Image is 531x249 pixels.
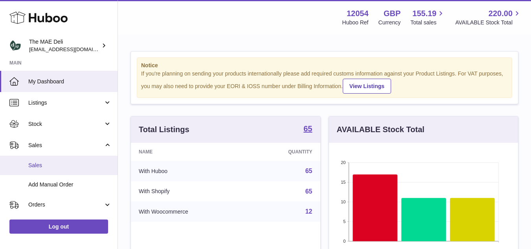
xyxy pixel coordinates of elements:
[139,124,189,135] h3: Total Listings
[28,162,112,169] span: Sales
[384,8,401,19] strong: GBP
[303,125,312,134] a: 65
[342,19,369,26] div: Huboo Ref
[410,19,445,26] span: Total sales
[248,143,320,161] th: Quantity
[410,8,445,26] a: 155.19 Total sales
[131,161,248,181] td: With Huboo
[141,70,508,94] div: If you're planning on sending your products internationally please add required customs informati...
[341,199,345,204] text: 10
[347,8,369,19] strong: 12054
[28,181,112,188] span: Add Manual Order
[343,239,345,243] text: 0
[131,143,248,161] th: Name
[337,124,424,135] h3: AVAILABLE Stock Total
[28,142,103,149] span: Sales
[28,78,112,85] span: My Dashboard
[305,168,312,174] a: 65
[131,201,248,222] td: With Woocommerce
[303,125,312,133] strong: 65
[455,19,522,26] span: AVAILABLE Stock Total
[305,208,312,215] a: 12
[28,201,103,208] span: Orders
[343,219,345,224] text: 5
[131,181,248,202] td: With Shopify
[489,8,513,19] span: 220.00
[455,8,522,26] a: 220.00 AVAILABLE Stock Total
[141,62,508,69] strong: Notice
[341,160,345,165] text: 20
[343,79,391,94] a: View Listings
[305,188,312,195] a: 65
[9,40,21,52] img: internalAdmin-12054@internal.huboo.com
[341,180,345,184] text: 15
[28,120,103,128] span: Stock
[29,46,116,52] span: [EMAIL_ADDRESS][DOMAIN_NAME]
[29,38,100,53] div: The MAE Deli
[28,99,103,107] span: Listings
[378,19,401,26] div: Currency
[9,219,108,234] a: Log out
[412,8,436,19] span: 155.19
